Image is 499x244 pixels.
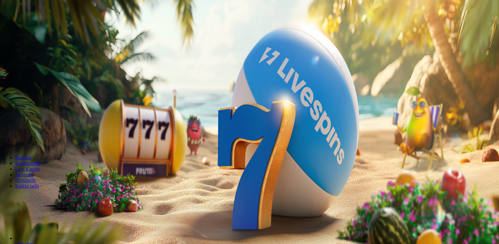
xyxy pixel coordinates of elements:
[15,178,36,183] a: Pöytäpelit
[3,144,496,189] nav: Lobby
[15,166,40,172] a: Live Kasino
[15,161,41,166] a: Kolikkopelit
[15,155,32,160] a: Suositut
[15,172,33,177] a: Jackpotit
[15,183,39,189] a: Kaikki pelit
[3,144,496,201] header: Lobby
